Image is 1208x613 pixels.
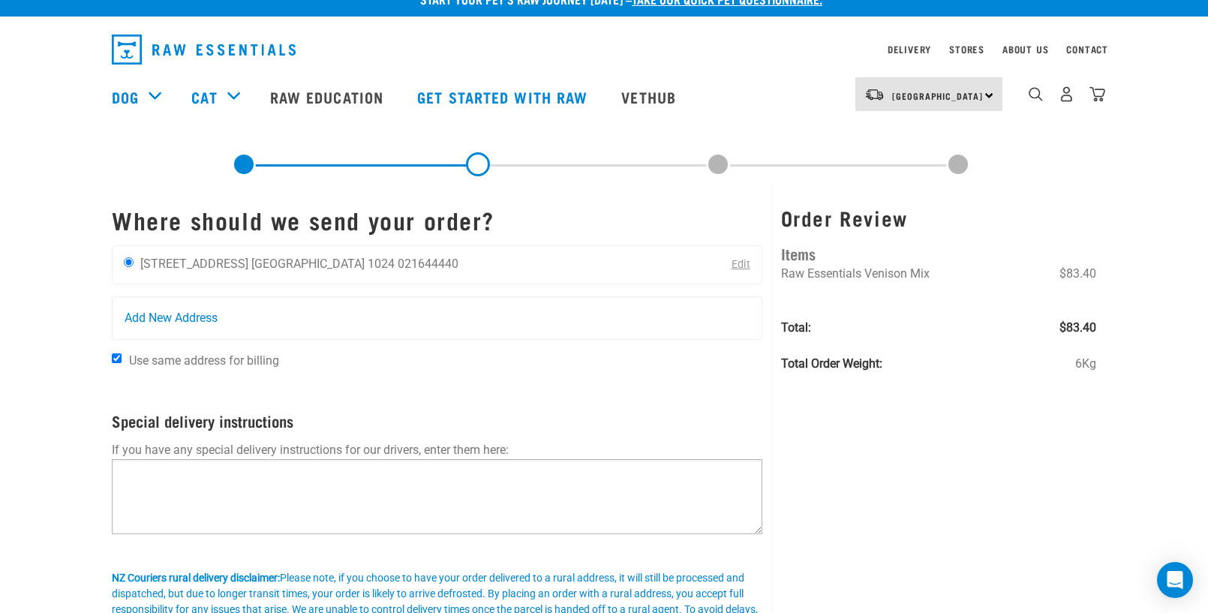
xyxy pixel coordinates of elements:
[251,257,395,271] li: [GEOGRAPHIC_DATA] 1024
[888,47,931,52] a: Delivery
[606,67,695,127] a: Vethub
[112,412,762,429] h4: Special delivery instructions
[864,88,885,101] img: van-moving.png
[112,86,139,108] a: Dog
[402,67,606,127] a: Get started with Raw
[129,353,279,368] span: Use same address for billing
[781,266,930,281] span: Raw Essentials Venison Mix
[125,309,218,327] span: Add New Address
[949,47,984,52] a: Stores
[255,67,402,127] a: Raw Education
[732,258,750,271] a: Edit
[191,86,217,108] a: Cat
[140,257,248,271] li: [STREET_ADDRESS]
[112,572,280,584] b: NZ Couriers rural delivery disclaimer:
[1066,47,1108,52] a: Contact
[1059,319,1096,337] span: $83.40
[1002,47,1048,52] a: About Us
[892,93,983,98] span: [GEOGRAPHIC_DATA]
[1029,87,1043,101] img: home-icon-1@2x.png
[398,257,458,271] li: 021644440
[1059,265,1096,283] span: $83.40
[100,29,1108,71] nav: dropdown navigation
[781,242,1096,265] h4: Items
[781,206,1096,230] h3: Order Review
[112,353,122,363] input: Use same address for billing
[112,206,762,233] h1: Where should we send your order?
[781,320,811,335] strong: Total:
[112,441,762,459] p: If you have any special delivery instructions for our drivers, enter them here:
[1075,355,1096,373] span: 6Kg
[113,297,762,339] a: Add New Address
[1089,86,1105,102] img: home-icon@2x.png
[1059,86,1074,102] img: user.png
[781,356,882,371] strong: Total Order Weight:
[112,35,296,65] img: Raw Essentials Logo
[1157,562,1193,598] div: Open Intercom Messenger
